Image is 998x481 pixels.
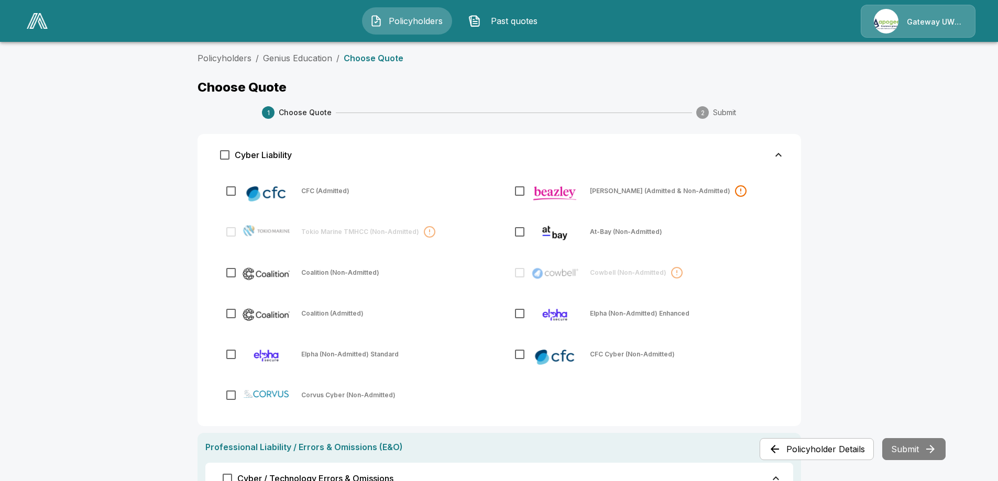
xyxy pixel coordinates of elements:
button: Policyholders IconPolicyholders [362,7,452,35]
nav: breadcrumb [198,52,801,64]
p: Elpha (Non-Admitted) Enhanced [590,310,689,317]
button: Policyholder Details [760,438,874,460]
text: 1 [267,109,269,117]
img: Cowbell (Non-Admitted) [531,265,579,282]
div: Corvus Cyber (Non-Admitted)Corvus Cyber (Non-Admitted) [213,377,497,413]
img: Coalition (Non-Admitted) [242,265,291,282]
p: At-Bay (Non-Admitted) [590,229,662,235]
img: CFC (Admitted) [242,184,291,203]
p: [PERSON_NAME] (Admitted & Non-Admitted) [590,188,730,194]
span: Policyholders [387,15,444,27]
div: At-Bay (Non-Admitted)At-Bay (Non-Admitted) [502,214,785,250]
img: Corvus Cyber (Non-Admitted) [242,388,291,399]
div: CFC Cyber (Non-Admitted)CFC Cyber (Non-Admitted) [502,337,785,372]
p: Coalition (Admitted) [301,310,364,317]
img: Tokio Marine TMHCC (Non-Admitted) [242,225,291,237]
span: Choose Quote [279,107,332,118]
p: Coalition (Non-Admitted) [301,270,379,276]
div: CFC (Admitted)CFC (Admitted) [213,173,497,209]
div: Beazley (Admitted & Non-Admitted)[PERSON_NAME] (Admitted & Non-Admitted) [502,173,785,209]
p: Corvus Cyber (Non-Admitted) [301,392,396,398]
div: Coalition (Admitted)Coalition (Admitted) [213,296,497,331]
span: Cyber Liability [235,151,292,159]
li: / [336,52,339,64]
div: Cowbell (Non-Admitted)Cowbell (Non-Admitted) [502,255,785,290]
img: Elpha (Non-Admitted) Standard [242,347,291,364]
img: Beazley (Admitted & Non-Admitted) [531,184,579,202]
h6: Professional Liability / Errors & Omissions (E&O) [205,441,793,454]
div: Elpha (Non-Admitted) EnhancedElpha (Non-Admitted) Enhanced [502,296,785,331]
p: CFC Cyber (Non-Admitted) [590,351,675,357]
p: Tokio Marine TMHCC (Non-Admitted) [301,229,419,235]
button: Past quotes IconPast quotes [460,7,551,35]
img: AA Logo [27,13,48,29]
img: At-Bay (Non-Admitted) [531,225,579,242]
text: 2 [701,109,705,117]
div: Elpha (Non-Admitted) StandardElpha (Non-Admitted) Standard [213,337,497,372]
img: Elpha (Non-Admitted) Enhanced [531,306,579,323]
img: Policyholders Icon [370,15,382,27]
span: Past quotes [485,15,543,27]
p: Choose Quote [344,54,403,62]
p: Elpha (Non-Admitted) Standard [301,351,399,357]
img: Coalition (Admitted) [242,306,291,322]
img: Past quotes Icon [468,15,481,27]
img: CFC Cyber (Non-Admitted) [531,347,579,366]
li: / [256,52,259,64]
p: Choose Quote [198,81,801,94]
p: CFC (Admitted) [301,188,349,194]
div: Coalition (Non-Admitted)Coalition (Non-Admitted) [213,255,497,290]
span: Submit [713,107,736,118]
div: Cyber Liability [205,142,793,168]
a: Policyholders [198,53,251,63]
div: Tokio Marine TMHCC (Non-Admitted)Tokio Marine TMHCC (Non-Admitted) [213,214,497,250]
a: Genius Education [263,53,332,63]
p: Cowbell (Non-Admitted) [590,270,666,276]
